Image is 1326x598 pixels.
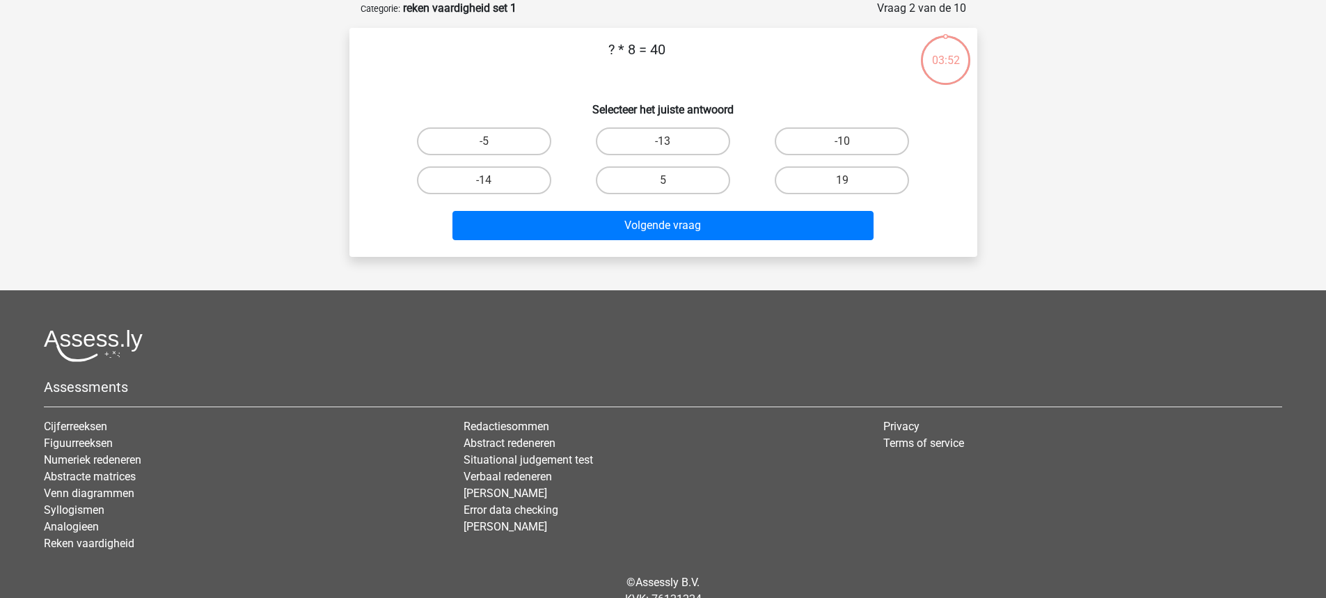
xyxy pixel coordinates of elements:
a: Syllogismen [44,503,104,517]
label: -13 [596,127,730,155]
a: Reken vaardigheid [44,537,134,550]
strong: reken vaardigheid set 1 [403,1,516,15]
a: Situational judgement test [464,453,593,466]
div: 03:52 [919,34,972,69]
a: Abstracte matrices [44,470,136,483]
label: -5 [417,127,551,155]
a: Redactiesommen [464,420,549,433]
label: -14 [417,166,551,194]
label: 5 [596,166,730,194]
p: ? * 8 = 40 [372,39,903,81]
a: Cijferreeksen [44,420,107,433]
h5: Assessments [44,379,1282,395]
a: Assessly B.V. [636,576,700,589]
a: Analogieen [44,520,99,533]
h6: Selecteer het juiste antwoord [372,92,955,116]
label: -10 [775,127,909,155]
a: [PERSON_NAME] [464,520,547,533]
a: [PERSON_NAME] [464,487,547,500]
a: Abstract redeneren [464,436,555,450]
a: Verbaal redeneren [464,470,552,483]
button: Volgende vraag [452,211,874,240]
a: Venn diagrammen [44,487,134,500]
a: Terms of service [883,436,964,450]
small: Categorie: [361,3,400,14]
a: Figuurreeksen [44,436,113,450]
label: 19 [775,166,909,194]
a: Error data checking [464,503,558,517]
a: Numeriek redeneren [44,453,141,466]
a: Privacy [883,420,919,433]
img: Assessly logo [44,329,143,362]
